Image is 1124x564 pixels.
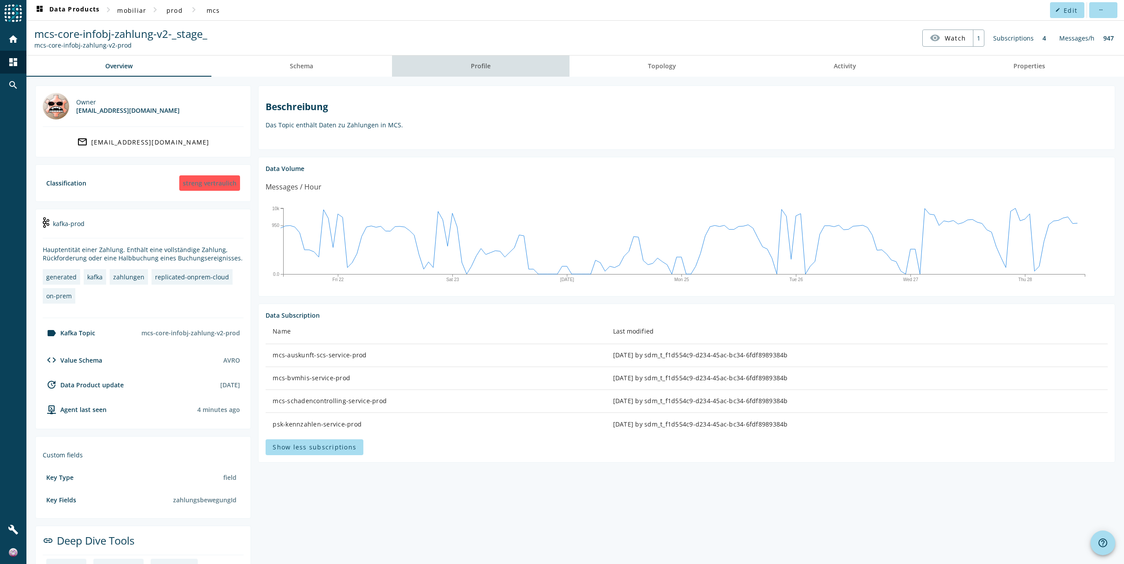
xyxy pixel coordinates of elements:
[46,496,76,504] div: Key Fields
[34,5,45,15] mat-icon: dashboard
[46,292,72,300] div: on-prem
[266,164,1108,173] div: Data Volume
[1013,63,1045,69] span: Properties
[8,80,18,90] mat-icon: search
[43,245,244,262] div: Hauptentität einer Zahlung. Enthält eine vollständige Zahlung, Rückforderung oder eine Halbbuchun...
[1050,2,1084,18] button: Edit
[76,98,180,106] div: Owner
[923,30,973,46] button: Watch
[43,355,102,365] div: Value Schema
[930,33,940,43] mat-icon: visibility
[76,106,180,115] div: [EMAIL_ADDRESS][DOMAIN_NAME]
[8,57,18,67] mat-icon: dashboard
[46,273,77,281] div: generated
[1018,277,1032,282] text: Thu 28
[606,390,1108,413] td: [DATE] by sdm_t_f1d554c9-d234-45ac-bc34-6fdf8989384b
[273,374,599,382] div: mcs-bvmhis-service-prod
[606,413,1108,436] td: [DATE] by sdm_t_f1d554c9-d234-45ac-bc34-6fdf8989384b
[34,26,207,41] span: mcs-core-infobj-zahlung-v2-_stage_
[790,277,803,282] text: Tue 26
[272,223,280,228] text: 950
[43,451,244,459] div: Custom fields
[43,217,49,228] img: kafka-prod
[91,138,210,146] div: [EMAIL_ADDRESS][DOMAIN_NAME]
[103,4,114,15] mat-icon: chevron_right
[46,179,86,187] div: Classification
[273,351,599,360] div: mcs-auskunft-scs-service-prod
[43,379,124,390] div: Data Product update
[273,272,279,277] text: 0.0
[266,121,1108,129] p: Das Topic enthält Daten zu Zahlungen in MCS.
[903,277,919,282] text: Wed 27
[43,328,95,338] div: Kafka Topic
[1064,6,1077,15] span: Edit
[648,63,676,69] span: Topology
[43,533,244,555] div: Deep Dive Tools
[560,277,574,282] text: [DATE]
[170,492,240,508] div: zahlungsbewegungId
[273,397,599,405] div: mcs-schadencontrolling-service-prod
[223,356,240,364] div: AVRO
[447,277,459,282] text: Sat 23
[199,2,227,18] button: mcs
[113,273,144,281] div: zahlungen
[1055,30,1099,47] div: Messages/h
[333,277,344,282] text: Fri 22
[674,277,689,282] text: Mon 25
[945,30,966,46] span: Watch
[138,325,244,341] div: mcs-core-infobj-zahlung-v2-prod
[150,4,160,15] mat-icon: chevron_right
[973,30,984,46] div: 1
[606,319,1108,344] th: Last modified
[77,137,88,147] mat-icon: mail_outline
[266,182,322,193] div: Messages / Hour
[117,6,146,15] span: mobiliar
[471,63,491,69] span: Profile
[272,206,280,211] text: 10k
[179,175,240,191] div: streng vertraulich
[43,535,53,546] mat-icon: link
[207,6,220,15] span: mcs
[160,2,189,18] button: prod
[1038,30,1050,47] div: 4
[273,443,356,451] span: Show less subscriptions
[9,548,18,557] img: a89d8f7a0df1ac55ca58e9800e305364
[43,93,69,119] img: copacabana@mobi.ch
[1055,7,1060,12] mat-icon: edit
[266,311,1108,319] div: Data Subscription
[31,2,103,18] button: Data Products
[606,344,1108,367] td: [DATE] by sdm_t_f1d554c9-d234-45ac-bc34-6fdf8989384b
[46,355,57,365] mat-icon: code
[34,5,100,15] span: Data Products
[8,524,18,535] mat-icon: build
[46,328,57,338] mat-icon: label
[46,473,74,482] div: Key Type
[197,405,240,414] div: Agents typically reports every 15min to 1h
[834,63,856,69] span: Activity
[273,420,599,429] div: psk-kennzahlen-service-prod
[87,273,103,281] div: kafka
[43,404,107,415] div: agent-env-prod
[266,100,1108,113] h2: Beschreibung
[166,6,183,15] span: prod
[220,470,240,485] div: field
[290,63,313,69] span: Schema
[220,381,240,389] div: [DATE]
[4,4,22,22] img: spoud-logo.svg
[43,216,244,238] div: kafka-prod
[266,319,606,344] th: Name
[43,134,244,150] a: [EMAIL_ADDRESS][DOMAIN_NAME]
[1098,538,1108,548] mat-icon: help_outline
[189,4,199,15] mat-icon: chevron_right
[34,41,207,49] div: Kafka Topic: mcs-core-infobj-zahlung-v2-prod
[1098,7,1103,12] mat-icon: more_horiz
[8,34,18,45] mat-icon: home
[606,367,1108,390] td: [DATE] by sdm_t_f1d554c9-d234-45ac-bc34-6fdf8989384b
[105,63,133,69] span: Overview
[114,2,150,18] button: mobiliar
[266,439,363,455] button: Show less subscriptions
[155,273,229,281] div: replicated-onprem-cloud
[989,30,1038,47] div: Subscriptions
[1099,30,1118,47] div: 947
[46,379,57,390] mat-icon: update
